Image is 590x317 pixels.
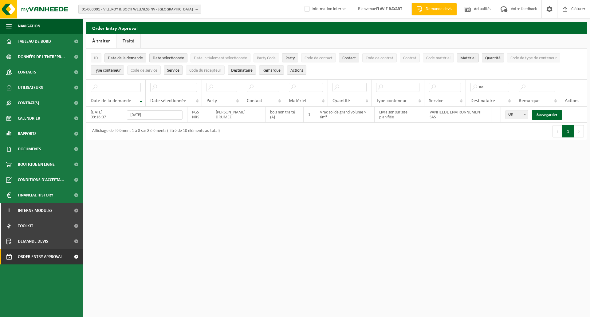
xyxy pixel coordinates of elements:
h2: Order Entry Approval [86,22,587,34]
span: Code de contact [305,56,332,61]
td: PGS NRS [187,107,211,123]
span: Navigation [18,18,40,34]
button: Previous [553,125,562,137]
span: Date sélectionnée [153,56,184,61]
button: DestinataireDestinataire : Activate to sort [228,65,256,75]
span: Remarque [262,68,281,73]
span: Code du récepteur [189,68,221,73]
button: Code du récepteurCode du récepteur: Activate to sort [186,65,225,75]
span: ID [94,56,98,61]
button: MatérielMatériel: Activate to sort [457,53,479,62]
td: Livraison sur site planifiée [375,107,425,123]
button: RemarqueRemarque: Activate to sort [259,65,284,75]
span: Code de service [131,68,157,73]
span: OK [505,110,528,119]
button: Code de serviceCode de service: Activate to sort [127,65,161,75]
span: I [6,203,12,218]
span: Demande devis [424,6,454,12]
a: Traité [116,34,140,48]
span: Boutique en ligne [18,157,55,172]
span: Calendrier [18,111,40,126]
button: Date sélectionnéeDate sélectionnée: Activate to sort [149,53,187,62]
button: Actions [287,65,306,75]
button: IDID: Activate to sort [91,53,101,62]
span: Type conteneur [376,98,407,103]
button: Party CodeParty Code: Activate to sort [254,53,279,62]
span: Date de la demande [91,98,131,103]
td: 1 [304,107,315,123]
span: Matériel [460,56,475,61]
span: Quantité [485,56,501,61]
span: Contrat [403,56,416,61]
span: Date initialement sélectionnée [194,56,247,61]
span: Actions [290,68,303,73]
span: Remarque [519,98,540,103]
span: Destinataire [231,68,253,73]
button: ContactContact: Activate to sort [339,53,359,62]
div: Affichage de l'élément 1 à 8 sur 8 éléments (filtré de 10 éléments au total) [89,126,220,137]
button: 01-000001 - VILLEROY & BOCH WELLNESS NV - [GEOGRAPHIC_DATA] [78,5,201,14]
strong: FLAVIE BAYART [376,7,402,11]
span: Rapports [18,126,37,141]
td: VANHEEDE ENVIRONNEMENT SAS [425,107,491,123]
span: Party [285,56,295,61]
span: Utilisateurs [18,80,43,95]
span: Contacts [18,65,36,80]
button: Code de contratCode de contrat: Activate to sort [362,53,397,62]
span: Destinataire [470,98,495,103]
button: 1 [562,125,574,137]
span: Date sélectionnée [150,98,186,103]
button: Date de la demandeDate de la demande: Activate to remove sorting [104,53,146,62]
span: Demande devis [18,234,48,249]
span: Documents [18,141,41,157]
button: ServiceService: Activate to sort [164,65,183,75]
span: Conditions d'accepta... [18,172,64,188]
span: Service [429,98,443,103]
span: Code matériel [426,56,450,61]
label: Information interne [303,5,346,14]
button: Type conteneurType conteneur: Activate to sort [91,65,124,75]
span: Financial History [18,188,53,203]
span: OK [506,110,528,119]
button: Code de contactCode de contact: Activate to sort [301,53,336,62]
span: Contact [247,98,262,103]
span: Données de l'entrepr... [18,49,65,65]
span: Code de contrat [366,56,393,61]
button: Code matérielCode matériel: Activate to sort [423,53,454,62]
span: Interne modules [18,203,53,218]
span: Code de type de conteneur [510,56,557,61]
span: Matériel [289,98,306,103]
a: Sauvegarder [532,110,562,120]
td: [DATE] 09:16:07 [86,107,122,123]
span: Toolkit [18,218,33,234]
span: Order entry approval [18,249,62,264]
span: Date de la demande [108,56,143,61]
span: Contrat(s) [18,95,39,111]
span: Type conteneur [94,68,121,73]
button: Date initialement sélectionnéeDate initialement sélectionnée: Activate to sort [191,53,250,62]
button: PartyParty: Activate to sort [282,53,298,62]
button: QuantitéQuantité: Activate to sort [482,53,504,62]
span: Party [206,98,217,103]
td: bois non traité (A) [265,107,304,123]
span: Service [167,68,179,73]
button: Next [574,125,584,137]
button: ContratContrat: Activate to sort [400,53,420,62]
td: [PERSON_NAME] DRUMEZ [211,107,265,123]
span: Tableau de bord [18,34,51,49]
button: Code de type de conteneurCode de type de conteneur: Activate to sort [507,53,560,62]
a: Demande devis [411,3,457,15]
span: Contact [342,56,356,61]
span: Quantité [332,98,350,103]
span: 01-000001 - VILLEROY & BOCH WELLNESS NV - [GEOGRAPHIC_DATA] [82,5,193,14]
a: À traiter [86,34,116,48]
td: Vrac solide grand volume > 6m³ [315,107,375,123]
span: Party Code [257,56,276,61]
span: Actions [565,98,579,103]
